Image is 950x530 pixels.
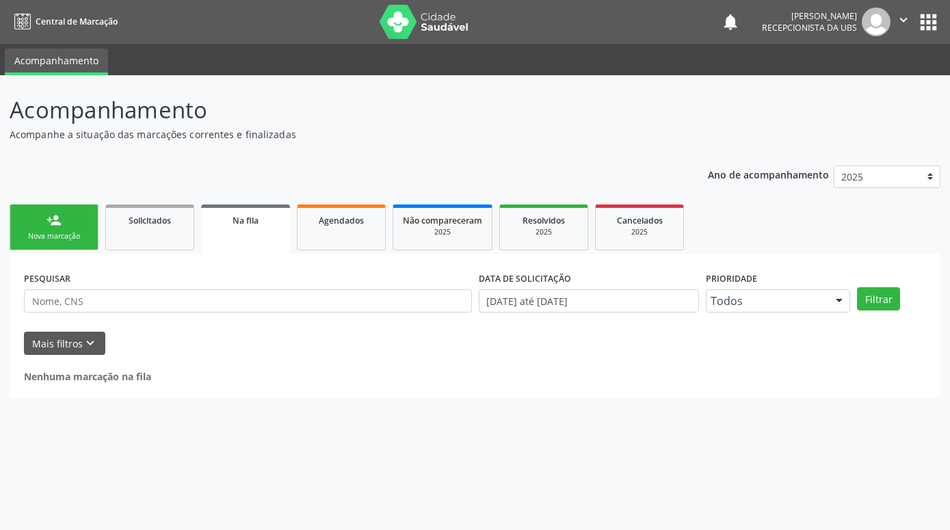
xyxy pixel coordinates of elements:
label: Prioridade [706,268,757,289]
div: Nova marcação [20,231,88,241]
input: Selecione um intervalo [479,289,699,313]
span: Não compareceram [403,215,482,226]
p: Acompanhe a situação das marcações correntes e finalizadas [10,127,661,142]
button: Mais filtroskeyboard_arrow_down [24,332,105,356]
div: [PERSON_NAME] [762,10,857,22]
button: Filtrar [857,287,900,310]
button: notifications [721,12,740,31]
div: 2025 [403,227,482,237]
span: Recepcionista da UBS [762,22,857,34]
p: Acompanhamento [10,93,661,127]
span: Resolvidos [523,215,565,226]
span: Central de Marcação [36,16,118,27]
strong: Nenhuma marcação na fila [24,370,151,383]
a: Acompanhamento [5,49,108,75]
input: Nome, CNS [24,289,472,313]
button:  [890,8,916,36]
span: Todos [711,294,823,308]
button: apps [916,10,940,34]
img: img [862,8,890,36]
div: person_add [47,213,62,228]
label: DATA DE SOLICITAÇÃO [479,268,571,289]
span: Cancelados [617,215,663,226]
span: Solicitados [129,215,171,226]
div: 2025 [510,227,578,237]
label: PESQUISAR [24,268,70,289]
i:  [896,12,911,27]
p: Ano de acompanhamento [708,165,829,183]
a: Central de Marcação [10,10,118,33]
div: 2025 [605,227,674,237]
span: Na fila [233,215,259,226]
i: keyboard_arrow_down [83,336,98,351]
span: Agendados [319,215,364,226]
